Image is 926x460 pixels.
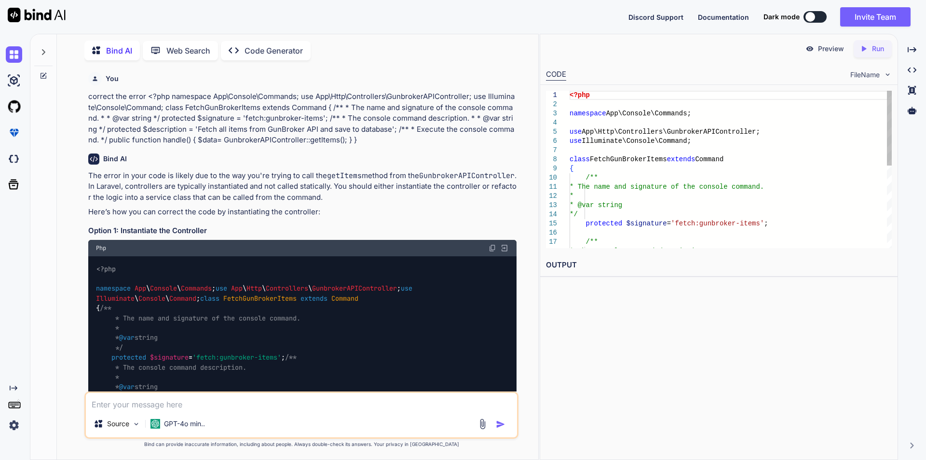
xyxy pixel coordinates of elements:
div: 10 [546,173,557,182]
p: Web Search [166,45,210,56]
span: $signature [150,353,189,362]
span: Console [138,294,165,303]
img: premium [6,125,22,141]
div: 1 [546,91,557,100]
span: @var [119,334,135,342]
div: 3 [546,109,557,118]
span: namespace [570,110,606,117]
span: nd. [752,183,764,191]
div: 2 [546,100,557,109]
p: Preview [818,44,844,54]
p: Bind AI [106,45,132,56]
span: App\Http\Controllers\GunbrokerAPIController; [582,128,760,136]
img: githubLight [6,98,22,115]
span: * The name and signature of the console comma [570,183,752,191]
p: correct the error <?php namespace App\Console\Commands; use App\Http\Controllers\GunbrokerAPICont... [88,91,517,146]
h6: Bind AI [103,154,127,164]
img: chat [6,46,22,63]
p: Source [107,419,129,429]
div: 8 [546,155,557,164]
span: App [231,284,243,293]
img: Open in Browser [500,244,509,252]
span: Controllers [266,284,308,293]
img: icon [496,419,505,429]
h2: OUTPUT [540,254,898,277]
span: class [200,294,219,303]
span: = [667,220,670,227]
span: @var [119,383,135,391]
p: Code Generator [245,45,303,56]
p: GPT-4o min.. [164,419,205,429]
img: attachment [477,418,488,430]
div: 17 [546,237,557,247]
div: 18 [546,247,557,256]
span: /** * The name and signature of the console command. * * string */ [96,304,300,352]
span: FetchGunBrokerItems [590,155,667,163]
img: Pick Models [132,420,140,428]
code: getItems [327,171,362,181]
div: 7 [546,146,557,155]
code: GunbrokerAPIController [419,171,515,181]
span: * The console command description. [570,247,708,255]
span: $signature [626,220,667,227]
span: Php [96,244,106,252]
span: use [216,284,227,293]
span: { [570,165,573,172]
div: 13 [546,201,557,210]
div: 4 [546,118,557,127]
img: Bind AI [8,8,66,22]
span: use [570,128,582,136]
span: FileName [850,70,880,80]
p: Bind can provide inaccurate information, including about people. Always double-check its answers.... [84,441,518,448]
div: 6 [546,137,557,146]
button: Invite Team [840,7,911,27]
div: 5 [546,127,557,137]
div: 14 [546,210,557,219]
span: Command [695,155,723,163]
span: Discord Support [628,13,683,21]
div: 12 [546,192,557,201]
span: ; [764,220,768,227]
span: extends [667,155,695,163]
img: settings [6,417,22,433]
img: chevron down [884,70,892,79]
img: copy [489,244,496,252]
span: protected [586,220,622,227]
span: protected [111,353,146,362]
span: extends [300,294,327,303]
img: GPT-4o mini [150,419,160,429]
span: Dark mode [763,12,800,22]
div: 16 [546,228,557,237]
span: GunbrokerAPIController [312,284,397,293]
span: FetchGunBrokerItems [223,294,297,303]
img: ai-studio [6,72,22,89]
span: use [401,284,412,293]
span: App [135,284,146,293]
div: 11 [546,182,557,192]
span: class [570,155,590,163]
span: Illuminate\Console\Command; [582,137,691,145]
span: namespace [96,284,131,293]
span: Console [150,284,177,293]
div: CODE [546,69,566,81]
h3: Option 1: Instantiate the Controller [88,225,517,237]
span: /** * The console command description. * * string */ [96,353,297,402]
span: Http [246,284,262,293]
button: Discord Support [628,12,683,22]
span: * @var string [570,201,622,209]
span: Illuminate [96,294,135,303]
span: Command [331,294,358,303]
div: 15 [546,219,557,228]
span: 'fetch:gunbroker-items' [192,353,281,362]
span: Commands [181,284,212,293]
p: The error in your code is likely due to the way you're trying to call the method from the . In La... [88,170,517,203]
span: 'fetch:gunbroker-items' [671,220,764,227]
span: <?php [570,91,590,99]
span: <?php [96,265,116,273]
span: Command [169,294,196,303]
img: darkCloudIdeIcon [6,151,22,167]
h6: You [106,74,119,84]
button: Documentation [698,12,749,22]
p: Run [872,44,884,54]
span: App\Console\Commands; [606,110,691,117]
